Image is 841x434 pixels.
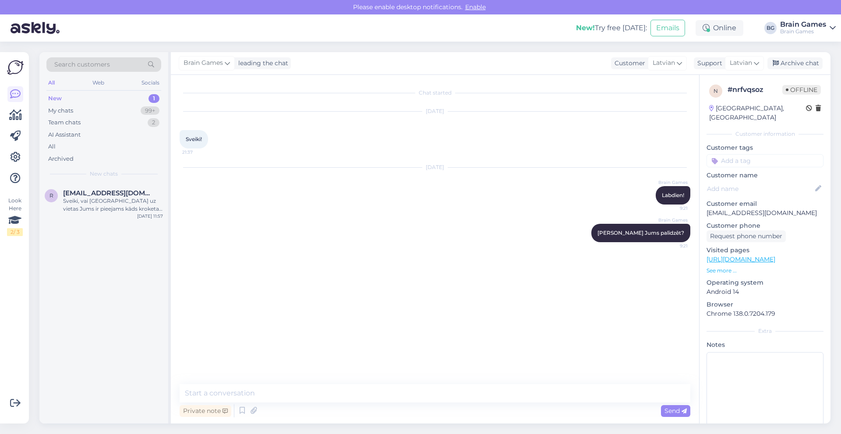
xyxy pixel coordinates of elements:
[91,77,106,88] div: Web
[180,89,690,97] div: Chat started
[46,77,57,88] div: All
[662,192,684,198] span: Labdien!
[730,58,752,68] span: Latvian
[707,154,823,167] input: Add a tag
[180,405,231,417] div: Private note
[655,205,688,212] span: 9:21
[650,20,685,36] button: Emails
[707,246,823,255] p: Visited pages
[655,217,688,223] span: Brain Games
[707,184,813,194] input: Add name
[707,171,823,180] p: Customer name
[186,136,202,142] span: Sveiki!
[655,243,688,249] span: 9:21
[7,59,24,76] img: Askly Logo
[707,267,823,275] p: See more ...
[49,192,53,199] span: r
[707,230,786,242] div: Request phone number
[63,189,154,197] span: robertsbruveris@gmail.com
[694,59,722,68] div: Support
[707,278,823,287] p: Operating system
[707,221,823,230] p: Customer phone
[148,118,159,127] div: 2
[728,85,782,95] div: # nrfvqsoz
[780,28,826,35] div: Brain Games
[140,77,161,88] div: Socials
[184,58,223,68] span: Brain Games
[137,213,163,219] div: [DATE] 11:57
[664,407,687,415] span: Send
[780,21,826,28] div: Brain Games
[576,24,595,32] b: New!
[707,199,823,208] p: Customer email
[48,106,73,115] div: My chats
[707,208,823,218] p: [EMAIL_ADDRESS][DOMAIN_NAME]
[764,22,777,34] div: BG
[576,23,647,33] div: Try free [DATE]:
[709,104,806,122] div: [GEOGRAPHIC_DATA], [GEOGRAPHIC_DATA]
[597,229,684,236] span: [PERSON_NAME] Jums palīdzēt?
[182,149,215,155] span: 21:37
[180,163,690,171] div: [DATE]
[707,130,823,138] div: Customer information
[48,155,74,163] div: Archived
[235,59,288,68] div: leading the chat
[48,118,81,127] div: Team chats
[463,3,488,11] span: Enable
[7,197,23,236] div: Look Here
[707,255,775,263] a: [URL][DOMAIN_NAME]
[48,142,56,151] div: All
[90,170,118,178] span: New chats
[707,340,823,349] p: Notes
[714,88,718,94] span: n
[655,179,688,186] span: Brain Games
[707,143,823,152] p: Customer tags
[653,58,675,68] span: Latvian
[48,94,62,103] div: New
[707,300,823,309] p: Browser
[780,21,836,35] a: Brain GamesBrain Games
[54,60,110,69] span: Search customers
[767,57,823,69] div: Archive chat
[141,106,159,115] div: 99+
[63,197,163,213] div: Sveiki, vai [GEOGRAPHIC_DATA] uz vietas Jums ir pieejams kāds kroketa komplekts?
[707,327,823,335] div: Extra
[180,107,690,115] div: [DATE]
[696,20,743,36] div: Online
[48,131,81,139] div: AI Assistant
[707,309,823,318] p: Chrome 138.0.7204.179
[7,228,23,236] div: 2 / 3
[782,85,821,95] span: Offline
[148,94,159,103] div: 1
[707,287,823,296] p: Android 14
[611,59,645,68] div: Customer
